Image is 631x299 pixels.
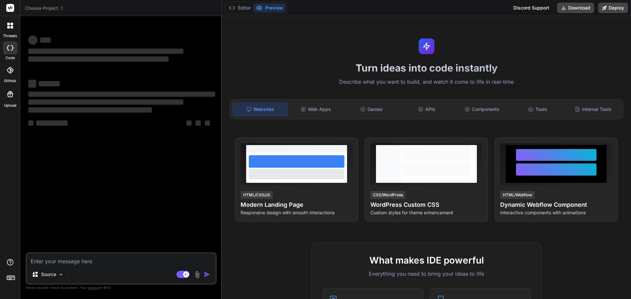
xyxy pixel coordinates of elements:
[6,55,15,61] label: code
[500,191,535,199] div: HTML/Webflow
[455,102,509,116] div: Components
[509,3,553,13] div: Discord Support
[205,120,210,126] span: ‌
[28,120,34,126] span: ‌
[226,3,253,12] button: Editor
[41,271,56,278] p: Source
[400,102,454,116] div: APIs
[58,272,64,277] img: Pick Models
[253,3,286,12] button: Preview
[26,285,217,291] p: Always double-check its answers. Your in Bind
[186,120,192,126] span: ‌
[370,200,482,209] h4: WordPress Custom CSS
[233,102,288,116] div: Websites
[566,102,620,116] div: Internal Tools
[557,3,594,13] button: Download
[28,49,183,54] span: ‌
[36,120,68,126] span: ‌
[28,80,36,88] span: ‌
[28,99,183,105] span: ‌
[39,81,60,86] span: ‌
[28,56,169,62] span: ‌
[4,103,16,108] label: Upload
[226,62,627,74] h1: Turn ideas into code instantly
[598,3,628,13] button: Deploy
[370,191,406,199] div: CSS/WordPress
[28,35,37,45] span: ‌
[194,271,201,278] img: attachment
[500,209,612,216] p: Interactive components with animations
[40,37,51,43] span: ‌
[241,191,273,199] div: HTML/CSS/JS
[28,92,215,97] span: ‌
[241,209,353,216] p: Responsive design with smooth interactions
[322,253,531,267] h2: What makes IDE powerful
[511,102,565,116] div: Tools
[28,107,152,113] span: ‌
[500,200,612,209] h4: Dynamic Webflow Component
[88,286,100,289] span: privacy
[25,5,64,11] span: Choose Project
[3,33,17,39] label: threads
[204,271,210,278] img: icon
[344,102,399,116] div: Games
[4,78,16,84] label: GitHub
[196,120,201,126] span: ‌
[370,209,482,216] p: Custom styles for theme enhancement
[241,200,353,209] h4: Modern Landing Page
[289,102,343,116] div: Web Apps
[226,78,627,86] p: Describe what you want to build, and watch it come to life in real-time
[322,270,531,278] p: Everything you need to bring your ideas to life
